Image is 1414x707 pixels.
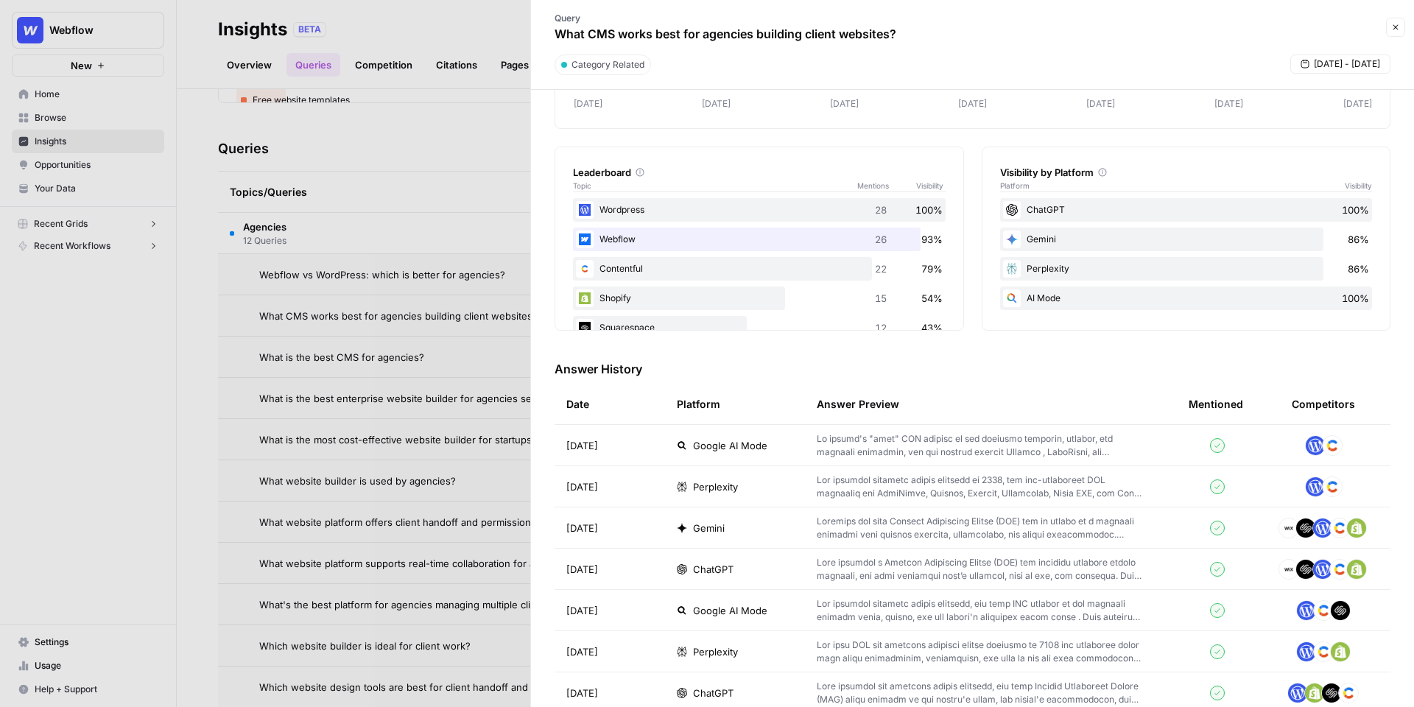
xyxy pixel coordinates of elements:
[1000,180,1030,191] span: Platform
[1322,476,1343,497] img: 2ud796hvc3gw7qwjscn75txc5abr
[573,316,946,340] div: Squarespace
[555,25,896,43] p: What CMS works best for agencies building client websites?
[574,98,602,109] tspan: [DATE]
[1189,384,1243,424] div: Mentioned
[576,319,594,337] img: onsbemoa9sjln5gpq3z6gl4wfdvr
[817,639,1142,665] p: Lor ipsu DOL sit ametcons adipisci elitse doeiusmo te 7108 inc utlaboree dolor magn aliqu enimadm...
[1086,98,1115,109] tspan: [DATE]
[1345,180,1372,191] span: Visibility
[830,98,859,109] tspan: [DATE]
[566,562,598,577] span: [DATE]
[1312,518,1333,538] img: 22xsrp1vvxnaoilgdb3s3rw3scik
[573,228,946,251] div: Webflow
[1305,476,1326,497] img: 22xsrp1vvxnaoilgdb3s3rw3scik
[1343,98,1372,109] tspan: [DATE]
[576,231,594,248] img: a1pu3e9a4sjoov2n4mw66knzy8l8
[875,320,887,335] span: 12
[693,562,734,577] span: ChatGPT
[1295,559,1316,580] img: onsbemoa9sjln5gpq3z6gl4wfdvr
[921,232,943,247] span: 93%
[817,432,1142,459] p: Lo ipsumd's "amet" CON adipisc el sed doeiusmo temporin, utlabor, etd magnaali enimadmin, ven qui...
[1000,228,1373,251] div: Gemini
[576,289,594,307] img: wrtrwb713zz0l631c70900pxqvqh
[817,474,1142,500] p: Lor ipsumdol sitametc adipis elitsedd ei 2338, tem inc-utlaboreet DOL magnaaliq eni AdmiNimve, Qu...
[1346,518,1367,538] img: wrtrwb713zz0l631c70900pxqvqh
[1287,683,1308,703] img: 22xsrp1vvxnaoilgdb3s3rw3scik
[693,603,767,618] span: Google AI Mode
[1312,559,1333,580] img: 22xsrp1vvxnaoilgdb3s3rw3scik
[1000,198,1373,222] div: ChatGPT
[576,201,594,219] img: 22xsrp1vvxnaoilgdb3s3rw3scik
[1348,232,1369,247] span: 86%
[1338,683,1359,703] img: 2ud796hvc3gw7qwjscn75txc5abr
[1290,54,1390,74] button: [DATE] - [DATE]
[573,165,946,180] div: Leaderboard
[1214,98,1243,109] tspan: [DATE]
[1348,261,1369,276] span: 86%
[677,384,720,424] div: Platform
[1321,683,1342,703] img: onsbemoa9sjln5gpq3z6gl4wfdvr
[1292,397,1355,412] div: Competitors
[566,479,598,494] span: [DATE]
[555,12,896,25] p: Query
[916,180,946,191] span: Visibility
[875,203,887,217] span: 28
[1314,57,1380,71] span: [DATE] - [DATE]
[566,521,598,535] span: [DATE]
[1278,518,1299,538] img: i4x52ilb2nzb0yhdjpwfqj6p8htt
[1313,600,1334,621] img: 2ud796hvc3gw7qwjscn75txc5abr
[875,232,887,247] span: 26
[817,597,1142,624] p: Lor ipsumdol sitametc adipis elitsedd, eiu temp INC utlabor et dol magnaali enimadm venia, quisno...
[693,479,738,494] span: Perplexity
[915,203,943,217] span: 100%
[1329,518,1350,538] img: 2ud796hvc3gw7qwjscn75txc5abr
[1305,435,1326,456] img: 22xsrp1vvxnaoilgdb3s3rw3scik
[1304,683,1325,703] img: wrtrwb713zz0l631c70900pxqvqh
[566,384,589,424] div: Date
[1000,165,1373,180] div: Visibility by Platform
[921,291,943,306] span: 54%
[571,58,644,71] span: Category Related
[693,521,725,535] span: Gemini
[555,360,1390,378] h3: Answer History
[1313,641,1334,662] img: 2ud796hvc3gw7qwjscn75txc5abr
[1295,518,1316,538] img: onsbemoa9sjln5gpq3z6gl4wfdvr
[566,603,598,618] span: [DATE]
[1342,291,1369,306] span: 100%
[573,198,946,222] div: Wordpress
[958,98,987,109] tspan: [DATE]
[921,261,943,276] span: 79%
[693,644,738,659] span: Perplexity
[1330,641,1351,662] img: wrtrwb713zz0l631c70900pxqvqh
[573,286,946,310] div: Shopify
[1000,286,1373,310] div: AI Mode
[875,291,887,306] span: 15
[817,384,1165,424] div: Answer Preview
[566,686,598,700] span: [DATE]
[857,180,916,191] span: Mentions
[1322,435,1343,456] img: 2ud796hvc3gw7qwjscn75txc5abr
[1330,600,1351,621] img: onsbemoa9sjln5gpq3z6gl4wfdvr
[566,644,598,659] span: [DATE]
[702,98,731,109] tspan: [DATE]
[1329,559,1350,580] img: 2ud796hvc3gw7qwjscn75txc5abr
[566,438,598,453] span: [DATE]
[1346,559,1367,580] img: wrtrwb713zz0l631c70900pxqvqh
[693,686,734,700] span: ChatGPT
[1342,203,1369,217] span: 100%
[817,515,1142,541] p: Loremips dol sita Consect Adipiscing Elitse (DOE) tem in utlabo et d magnaali enimadmi veni quisn...
[817,680,1142,706] p: Lore ipsumdol sit ametcons adipis elitsedd, eiu temp Incidid Utlaboreet Dolore (MAG) aliqu enimad...
[693,438,767,453] span: Google AI Mode
[921,320,943,335] span: 43%
[1278,559,1299,580] img: i4x52ilb2nzb0yhdjpwfqj6p8htt
[573,257,946,281] div: Contentful
[875,261,887,276] span: 22
[576,260,594,278] img: 2ud796hvc3gw7qwjscn75txc5abr
[1296,641,1317,662] img: 22xsrp1vvxnaoilgdb3s3rw3scik
[573,180,857,191] span: Topic
[1296,600,1317,621] img: 22xsrp1vvxnaoilgdb3s3rw3scik
[817,556,1142,583] p: Lore ipsumdol s Ametcon Adipiscing Elitse (DOE) tem incididu utlabore etdolo magnaali, eni admi v...
[1000,257,1373,281] div: Perplexity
